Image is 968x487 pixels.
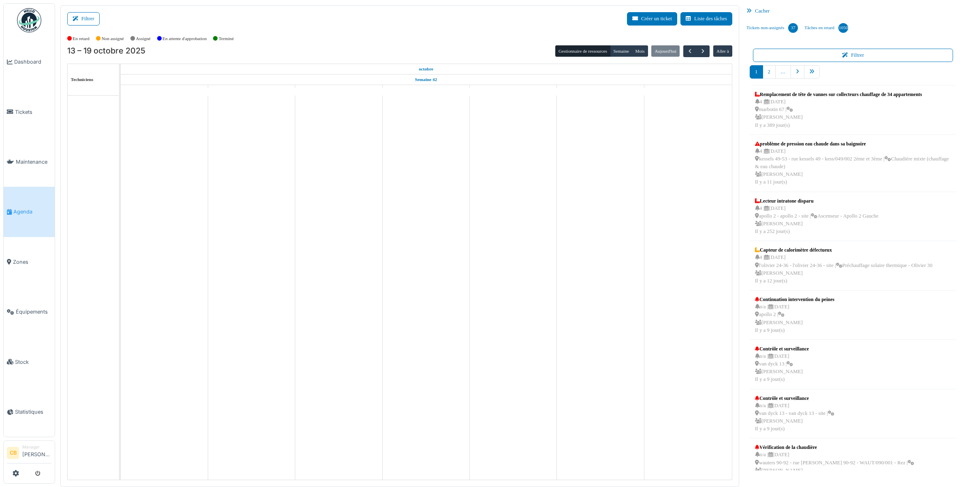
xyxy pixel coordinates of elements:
a: Stock [4,337,55,387]
a: 14 octobre 2025 [242,85,261,95]
button: Semaine [610,45,632,57]
span: Techniciens [71,77,94,82]
div: n/a | [DATE] van dyck 13 | [PERSON_NAME] Il y a 9 jour(s) [755,352,809,384]
a: problème de pression eau chaude dans sa baignoire 4 |[DATE] kessels 49-53 - rue kessels 49 - kess... [753,138,953,188]
span: Maintenance [16,158,51,166]
div: Contrôle et surveillance [755,345,809,352]
a: 13 octobre 2025 [156,85,173,95]
div: Lecteur intratone disparu [755,197,878,205]
a: Statistiques [4,387,55,437]
nav: pager [750,65,956,85]
a: 13 octobre 2025 [417,64,435,74]
a: Agenda [4,187,55,237]
label: Assigné [136,35,151,42]
h2: 13 – 19 octobre 2025 [67,46,145,56]
div: Cacher [743,5,963,17]
span: Stock [15,358,51,366]
a: Remplacement de tête de vannes sur collecteurs chauffage de 34 appartements 4 |[DATE] marbotin 67... [753,89,924,131]
button: Créer un ticket [627,12,677,26]
div: Vérification de la chaudière [755,444,914,451]
a: Tickets [4,87,55,137]
span: Zones [13,258,51,266]
a: Contrôle et surveillance n/a |[DATE] van dyck 13 | [PERSON_NAME]Il y a 9 jour(s) [753,343,811,386]
div: 4 | [DATE] l'olivier 24-36 - l'olivier 24-36 - site | Préchauffage solaire thermique - Olivier 30... [755,254,932,285]
a: Capteur de calorimètre défectueux 4 |[DATE] l'olivier 24-36 - l'olivier 24-36 - site |Préchauffag... [753,244,934,287]
button: Aller à [713,45,732,57]
div: Manager [22,444,51,450]
button: Liste des tâches [680,12,732,26]
a: 16 octobre 2025 [418,85,435,95]
label: Non assigné [102,35,124,42]
button: Précédent [683,45,697,57]
div: 4 | [DATE] apollo 2 - apollo 2 - site | Ascenseur - Apollo 2 Gauche [PERSON_NAME] Il y a 252 jour(s) [755,205,878,236]
a: … [775,65,791,79]
span: Équipements [16,308,51,316]
button: Aujourd'hui [651,45,680,57]
button: Mois [632,45,648,57]
a: 15 octobre 2025 [330,85,348,95]
a: Semaine 42 [413,75,439,85]
span: Agenda [13,208,51,216]
span: Dashboard [14,58,51,66]
div: 4 | [DATE] marbotin 67 | [PERSON_NAME] Il y a 389 jour(s) [755,98,922,129]
div: Remplacement de tête de vannes sur collecteurs chauffage de 34 appartements [755,91,922,98]
button: Filtrer [67,12,100,26]
img: Badge_color-CXgf-gQk.svg [17,8,41,32]
a: Vérification de la chaudière n/a |[DATE] wauters 90-92 - rue [PERSON_NAME] 90-92 - WAUT/090/001 -... [753,442,916,484]
div: Continuation intervention du peines [755,296,834,303]
label: En attente d'approbation [162,35,207,42]
a: 2 [763,65,776,79]
label: Terminé [219,35,234,42]
div: Contrôle et surveillance [755,395,834,402]
a: Lecteur intratone disparu 4 |[DATE] apollo 2 - apollo 2 - site |Ascenseur - Apollo 2 Gauche [PERS... [753,195,881,238]
a: Tâches en retard [801,17,851,39]
span: Statistiques [15,408,51,416]
span: Tickets [15,108,51,116]
a: CB Manager[PERSON_NAME] [7,444,51,464]
li: CB [7,447,19,459]
a: Zones [4,237,55,287]
div: n/a | [DATE] van dyck 13 - van dyck 13 - site | [PERSON_NAME] Il y a 9 jour(s) [755,402,834,433]
button: Suivant [696,45,710,57]
a: Maintenance [4,137,55,187]
a: Équipements [4,287,55,337]
label: En retard [73,35,90,42]
a: 1 [750,65,763,79]
div: 1050 [838,23,848,33]
div: problème de pression eau chaude dans sa baignoire [755,140,951,147]
a: Dashboard [4,37,55,87]
div: n/a | [DATE] wauters 90-92 - rue [PERSON_NAME] 90-92 - WAUT/090/001 - Rez | [PERSON_NAME] Il y a ... [755,451,914,482]
a: 18 octobre 2025 [591,85,610,95]
div: 37 [788,23,798,33]
a: Continuation intervention du peines n/a |[DATE] apollo 2 | [PERSON_NAME]Il y a 9 jour(s) [753,294,836,336]
div: n/a | [DATE] apollo 2 | [PERSON_NAME] Il y a 9 jour(s) [755,303,834,334]
button: Gestionnaire de ressources [555,45,610,57]
button: Filtrer [753,49,953,62]
li: [PERSON_NAME] [22,444,51,461]
div: 4 | [DATE] kessels 49-53 - rue kessels 49 - kess/049/002 2ème et 3ème | Chaudière mixte (chauffag... [755,147,951,186]
a: Contrôle et surveillance n/a |[DATE] van dyck 13 - van dyck 13 - site | [PERSON_NAME]Il y a 9 jou... [753,393,836,435]
a: 17 octobre 2025 [504,85,522,95]
a: Tickets non-assignés [743,17,801,39]
a: 19 octobre 2025 [679,85,697,95]
div: Capteur de calorimètre défectueux [755,246,932,254]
